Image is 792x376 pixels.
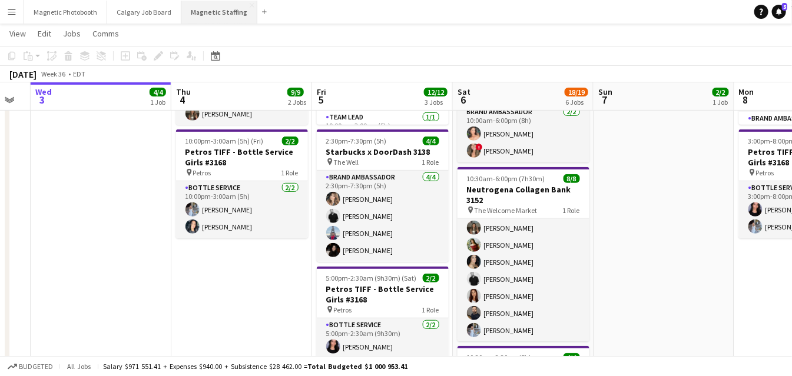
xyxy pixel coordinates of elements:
[282,137,299,145] span: 2/2
[315,93,326,107] span: 5
[467,174,545,183] span: 10:30am-6:00pm (7h30m)
[307,362,407,371] span: Total Budgeted $1 000 953.41
[565,88,588,97] span: 18/19
[103,362,407,371] div: Salary $971 551.41 + Expenses $940.00 + Subsistence $28 462.00 =
[564,353,580,362] span: 4/4
[5,26,31,41] a: View
[713,88,729,97] span: 2/2
[65,362,93,371] span: All jobs
[326,137,387,145] span: 2:30pm-7:30pm (5h)
[24,1,107,24] button: Magnetic Photobooth
[565,98,588,107] div: 6 Jobs
[107,1,181,24] button: Calgary Job Board
[6,360,55,373] button: Budgeted
[458,105,589,162] app-card-role: Brand Ambassador2/210:00am-6:00pm (8h)[PERSON_NAME]![PERSON_NAME]
[422,158,439,167] span: 1 Role
[9,28,26,39] span: View
[34,93,52,107] span: 3
[185,137,264,145] span: 10:00pm-3:00am (5h) (Fri)
[475,206,538,215] span: The Welcome Market
[423,274,439,282] span: 2/2
[39,69,68,78] span: Week 36
[739,86,754,97] span: Mon
[458,182,589,342] app-card-role: Brand Ambassador8/810:30am-6:00pm (7h30m)![PERSON_NAME][PERSON_NAME][PERSON_NAME][PERSON_NAME][PE...
[33,26,56,41] a: Edit
[317,86,326,97] span: Fri
[458,167,589,341] app-job-card: 10:30am-6:00pm (7h30m)8/8Neutrogena Collagen Bank 3152 The Welcome Market1 RoleBrand Ambassador8/...
[425,98,447,107] div: 3 Jobs
[326,274,417,282] span: 5:00pm-2:30am (9h30m) (Sat)
[422,305,439,314] span: 1 Role
[317,171,449,262] app-card-role: Brand Ambassador4/42:30pm-7:30pm (5h)[PERSON_NAME][PERSON_NAME][PERSON_NAME][PERSON_NAME]
[334,305,352,314] span: Petros
[92,28,119,39] span: Comms
[63,28,81,39] span: Jobs
[424,88,448,97] span: 12/12
[317,147,449,157] h3: Starbucks x DoorDash 3138
[181,1,257,24] button: Magnetic Staffing
[458,64,589,162] app-job-card: 10:00am-6:00pm (8h)2/2BMW - Golf Tournament 3161 Marine Drive Golf Club1 RoleBrand Ambassador2/21...
[176,181,308,238] app-card-role: Bottle Service2/210:00pm-3:00am (5h)[PERSON_NAME][PERSON_NAME]
[334,158,359,167] span: The Well
[19,362,53,371] span: Budgeted
[737,93,754,107] span: 8
[176,129,308,238] app-job-card: 10:00pm-3:00am (5h) (Fri)2/2Petros TIFF - Bottle Service Girls #3168 Petros1 RoleBottle Service2/...
[772,5,786,19] a: 5
[317,284,449,305] h3: Petros TIFF - Bottle Service Girls #3168
[423,137,439,145] span: 4/4
[288,98,306,107] div: 2 Jobs
[58,26,85,41] a: Jobs
[281,168,299,177] span: 1 Role
[150,88,166,97] span: 4/4
[458,184,589,205] h3: Neutrogena Collagen Bank 3152
[88,26,124,41] a: Comms
[564,174,580,183] span: 8/8
[782,3,787,11] span: 5
[597,93,612,107] span: 7
[756,168,774,177] span: Petros
[35,86,52,97] span: Wed
[38,28,51,39] span: Edit
[317,267,449,375] app-job-card: 5:00pm-2:30am (9h30m) (Sat)2/2Petros TIFF - Bottle Service Girls #3168 Petros1 RoleBottle Service...
[713,98,728,107] div: 1 Job
[73,69,85,78] div: EDT
[317,318,449,375] app-card-role: Bottle Service2/25:00pm-2:30am (9h30m)[PERSON_NAME][PERSON_NAME]
[467,353,532,362] span: 10:30am-3:30pm (5h)
[150,98,165,107] div: 1 Job
[287,88,304,97] span: 9/9
[456,93,470,107] span: 6
[193,168,211,177] span: Petros
[563,206,580,215] span: 1 Role
[176,86,191,97] span: Thu
[458,86,470,97] span: Sat
[174,93,191,107] span: 4
[476,144,483,151] span: !
[598,86,612,97] span: Sun
[317,129,449,262] app-job-card: 2:30pm-7:30pm (5h)4/4Starbucks x DoorDash 3138 The Well1 RoleBrand Ambassador4/42:30pm-7:30pm (5h...
[9,68,37,80] div: [DATE]
[176,147,308,168] h3: Petros TIFF - Bottle Service Girls #3168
